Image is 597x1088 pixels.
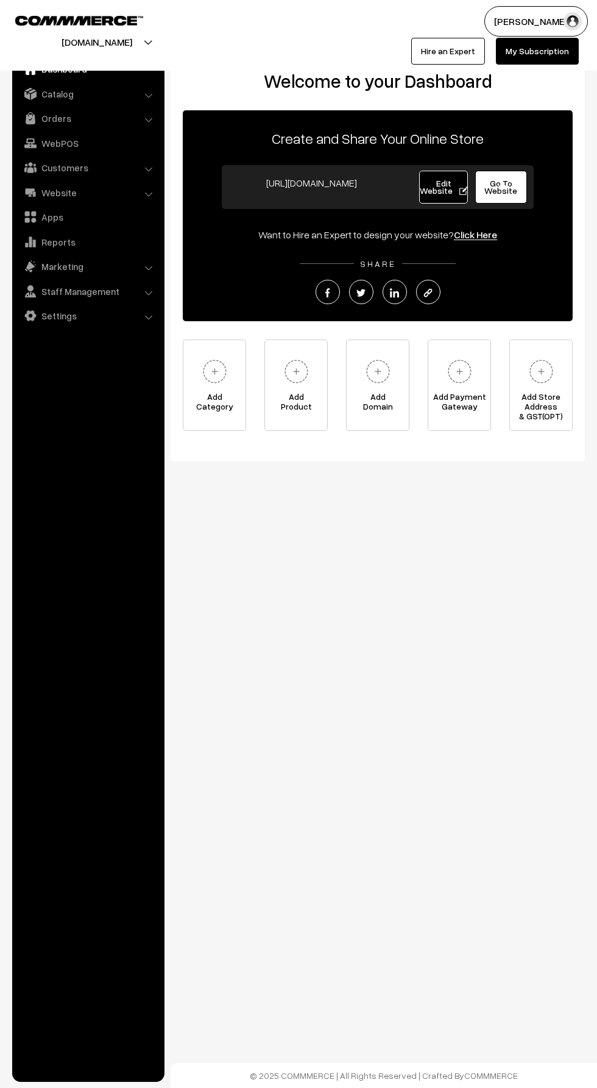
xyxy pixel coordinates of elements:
[484,6,588,37] button: [PERSON_NAME]
[15,206,160,228] a: Apps
[15,107,160,129] a: Orders
[183,227,573,242] div: Want to Hire an Expert to design your website?
[15,12,122,27] a: COMMMERCE
[15,157,160,179] a: Customers
[563,12,582,30] img: user
[496,38,579,65] a: My Subscription
[346,340,409,431] a: AddDomain
[484,178,517,196] span: Go To Website
[419,171,468,204] a: Edit Website
[265,392,327,416] span: Add Product
[171,1063,597,1088] footer: © 2025 COMMMERCE | All Rights Reserved | Crafted By
[454,229,497,241] a: Click Here
[183,70,573,92] h2: Welcome to your Dashboard
[15,280,160,302] a: Staff Management
[347,392,409,416] span: Add Domain
[198,355,231,388] img: plus.svg
[464,1070,518,1081] a: COMMMERCE
[15,231,160,253] a: Reports
[183,127,573,149] p: Create and Share Your Online Store
[411,38,485,65] a: Hire an Expert
[15,132,160,154] a: WebPOS
[15,305,160,327] a: Settings
[510,392,572,416] span: Add Store Address & GST(OPT)
[509,340,573,431] a: Add Store Address& GST(OPT)
[19,27,175,57] button: [DOMAIN_NAME]
[280,355,313,388] img: plus.svg
[15,16,143,25] img: COMMMERCE
[183,392,246,416] span: Add Category
[428,392,490,416] span: Add Payment Gateway
[475,171,527,204] a: Go To Website
[15,182,160,204] a: Website
[264,340,328,431] a: AddProduct
[354,258,402,269] span: SHARE
[15,83,160,105] a: Catalog
[183,340,246,431] a: AddCategory
[428,340,491,431] a: Add PaymentGateway
[525,355,558,388] img: plus.svg
[361,355,395,388] img: plus.svg
[443,355,476,388] img: plus.svg
[15,255,160,277] a: Marketing
[420,178,468,196] span: Edit Website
